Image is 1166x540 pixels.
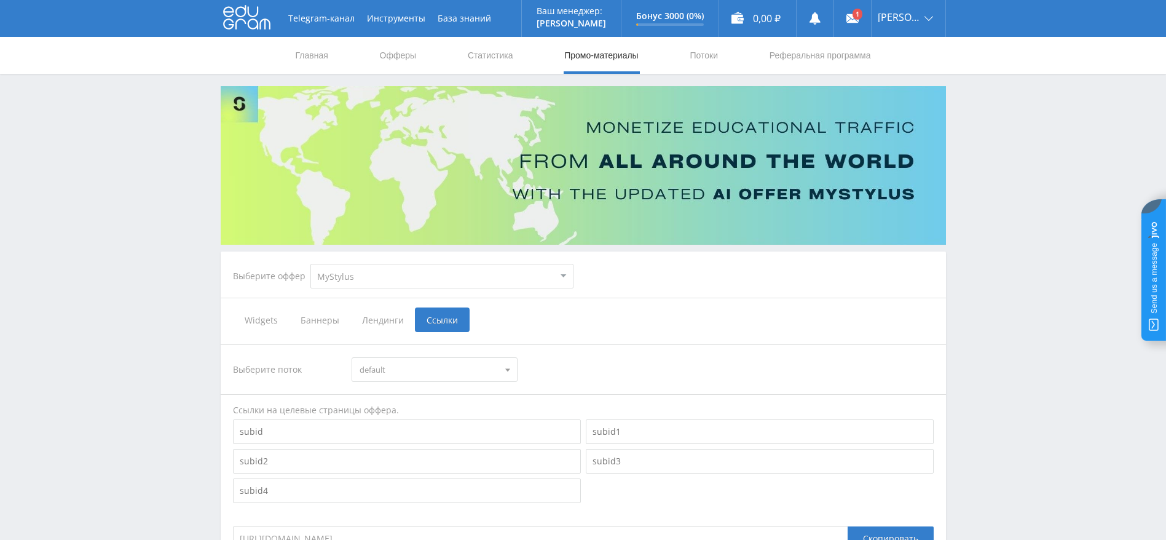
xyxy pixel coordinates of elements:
span: Лендинги [350,308,415,332]
input: subid1 [586,419,934,444]
span: Ссылки [415,308,470,332]
img: Banner [221,86,946,245]
div: Ссылки на целевые страницы оффера. [233,404,934,416]
span: default [360,358,498,381]
p: Бонус 3000 (0%) [636,11,704,21]
a: Главная [294,37,329,74]
a: Промо-материалы [563,37,639,74]
div: Выберите оффер [233,271,310,281]
span: Баннеры [289,308,350,332]
a: Офферы [379,37,418,74]
input: subid [233,419,581,444]
a: Реферальная программа [768,37,872,74]
span: Widgets [233,308,289,332]
a: Статистика [467,37,514,74]
p: [PERSON_NAME] [537,18,606,28]
p: Ваш менеджер: [537,6,606,16]
input: subid3 [586,449,934,474]
div: Выберите поток [233,357,340,382]
input: subid2 [233,449,581,474]
input: subid4 [233,478,581,503]
a: Потоки [688,37,719,74]
span: [PERSON_NAME] [878,12,921,22]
